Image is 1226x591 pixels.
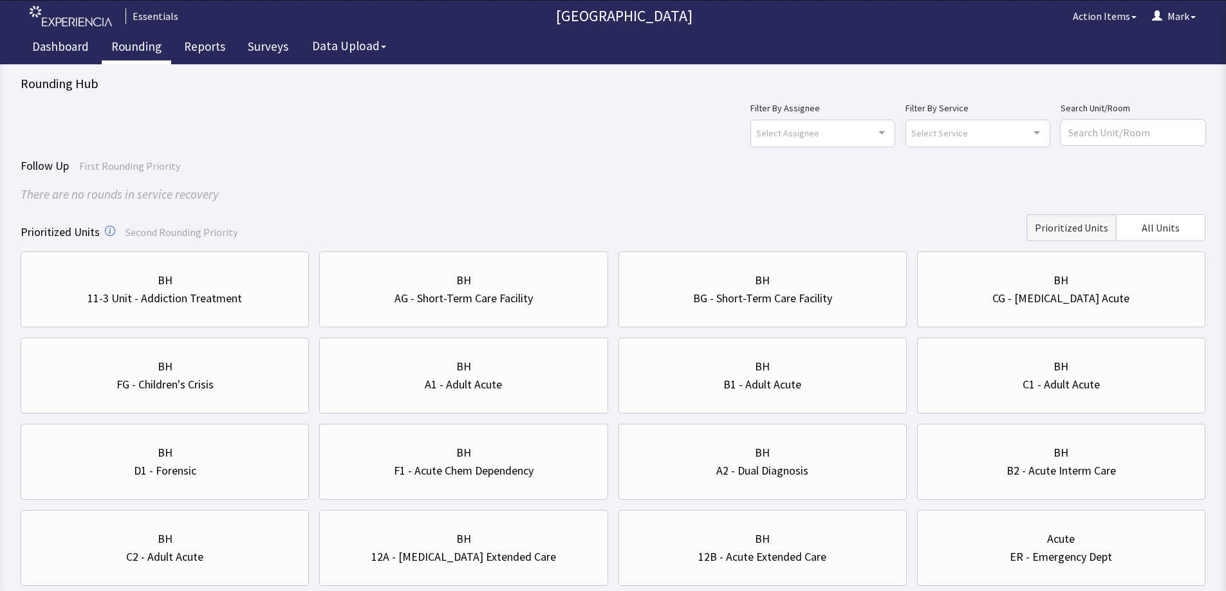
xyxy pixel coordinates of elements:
[158,271,172,289] div: BH
[911,125,968,140] span: Select Service
[1065,3,1144,29] button: Action Items
[102,32,171,64] a: Rounding
[693,289,832,307] div: BG - Short-Term Care Facility
[1007,462,1116,480] div: B2 - Acute Interm Care
[23,32,98,64] a: Dashboard
[158,444,172,462] div: BH
[698,548,826,566] div: 12B - Acute Extended Care
[30,6,112,27] img: experiencia_logo.png
[238,32,298,64] a: Surveys
[79,159,180,172] span: First Rounding Priority
[1054,358,1068,376] div: BH
[1023,376,1100,394] div: C1 - Adult Acute
[158,358,172,376] div: BH
[395,289,533,307] div: AG - Short-Term Care Facility
[21,185,1205,204] div: There are no rounds in service recovery
[158,530,172,548] div: BH
[1116,214,1205,241] button: All Units
[750,100,895,116] label: Filter By Assignee
[1061,120,1205,145] input: Search Unit/Room
[755,271,770,289] div: BH
[723,376,801,394] div: B1 - Adult Acute
[21,157,1205,175] div: Follow Up
[88,289,242,307] div: 11-3 Unit - Addiction Treatment
[1061,100,1205,116] label: Search Unit/Room
[755,530,770,548] div: BH
[1054,444,1068,462] div: BH
[1035,220,1108,235] span: Prioritized Units
[716,462,808,480] div: A2 - Dual Diagnosis
[125,8,178,24] div: Essentials
[1054,271,1068,289] div: BH
[456,444,471,462] div: BH
[456,271,471,289] div: BH
[906,100,1050,116] label: Filter By Service
[371,548,556,566] div: 12A - [MEDICAL_DATA] Extended Care
[183,6,1065,26] p: [GEOGRAPHIC_DATA]
[174,32,235,64] a: Reports
[394,462,534,480] div: F1 - Acute Chem Dependency
[126,548,203,566] div: C2 - Adult Acute
[456,530,471,548] div: BH
[1026,214,1116,241] button: Prioritized Units
[125,226,237,239] span: Second Rounding Priority
[755,358,770,376] div: BH
[1047,530,1075,548] div: Acute
[755,444,770,462] div: BH
[992,289,1129,307] div: CG - [MEDICAL_DATA] Acute
[1142,220,1180,235] span: All Units
[1144,3,1203,29] button: Mark
[425,376,502,394] div: A1 - Adult Acute
[116,376,214,394] div: FG - Children's Crisis
[21,224,100,239] span: Prioritized Units
[456,358,471,376] div: BH
[756,125,819,140] span: Select Assignee
[134,462,196,480] div: D1 - Forensic
[304,34,394,58] button: Data Upload
[21,75,1205,93] div: Rounding Hub
[1010,548,1112,566] div: ER - Emergency Dept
